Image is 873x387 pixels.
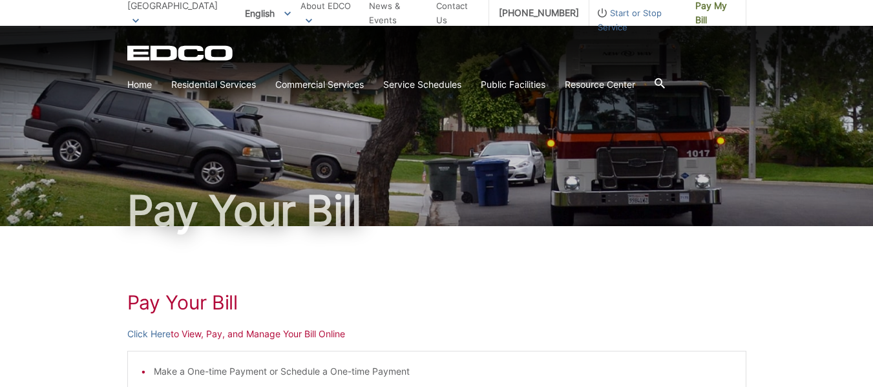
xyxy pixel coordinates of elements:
h1: Pay Your Bill [127,190,746,231]
a: Click Here [127,327,171,341]
a: Commercial Services [275,78,364,92]
a: EDCD logo. Return to the homepage. [127,45,235,61]
p: to View, Pay, and Manage Your Bill Online [127,327,746,341]
a: Resource Center [565,78,635,92]
h1: Pay Your Bill [127,291,746,314]
a: Public Facilities [481,78,545,92]
span: English [235,3,300,24]
a: Residential Services [171,78,256,92]
li: Make a One-time Payment or Schedule a One-time Payment [154,364,733,379]
a: Home [127,78,152,92]
a: Service Schedules [383,78,461,92]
